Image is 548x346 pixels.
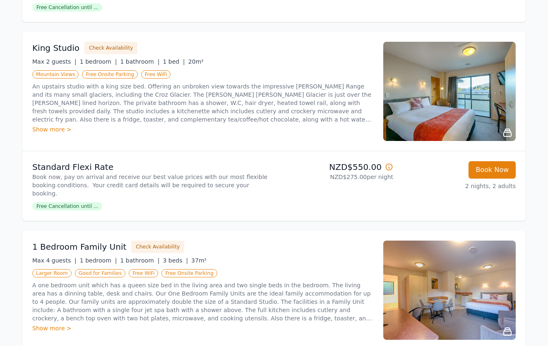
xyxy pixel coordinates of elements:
[131,241,184,253] button: Check Availability
[32,269,72,277] span: Larger Room
[129,269,159,277] span: Free WiFi
[84,42,137,54] button: Check Availability
[32,70,79,79] span: Mountain Views
[188,58,204,65] span: 20m²
[82,70,137,79] span: Free Onsite Parking
[32,241,126,253] h3: 1 Bedroom Family Unit
[32,257,77,264] span: Max 4 guests |
[32,202,102,210] span: Free Cancellation until ...
[163,58,185,65] span: 1 bed |
[469,161,516,179] button: Book Now
[400,182,516,190] p: 2 nights, 2 adults
[32,281,373,322] p: A one bedroom unit which has a queen size bed in the living area and two single beds in the bedro...
[32,173,271,198] p: Book now, pay on arrival and receive our best value prices with our most flexible booking conditi...
[161,269,217,277] span: Free Onsite Parking
[32,82,373,124] p: An upstairs studio with a king size bed. Offering an unbroken view towards the impressive [PERSON...
[32,3,102,12] span: Free Cancellation until ...
[80,58,117,65] span: 1 bedroom |
[191,257,207,264] span: 37m²
[141,70,171,79] span: Free WiFi
[32,42,79,54] h3: King Studio
[277,161,393,173] p: NZD$550.00
[80,257,117,264] span: 1 bedroom |
[75,269,125,277] span: Good for Families
[32,161,271,173] p: Standard Flexi Rate
[120,58,159,65] span: 1 bathroom |
[32,125,373,134] div: Show more >
[120,257,159,264] span: 1 bathroom |
[163,257,188,264] span: 3 beds |
[32,324,373,332] div: Show more >
[277,173,393,181] p: NZD$275.00 per night
[32,58,77,65] span: Max 2 guests |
